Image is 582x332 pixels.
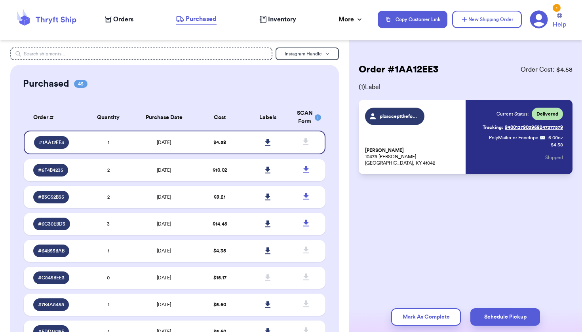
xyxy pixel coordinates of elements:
[157,195,171,199] span: [DATE]
[213,222,227,226] span: $ 14.45
[268,15,296,24] span: Inventory
[38,248,65,254] span: # 64B55BAB
[452,11,522,28] button: New Shipping Order
[23,78,69,90] h2: Purchased
[470,308,540,326] button: Schedule Pickup
[483,124,503,131] span: Tracking:
[107,275,110,280] span: 0
[107,195,110,199] span: 2
[359,82,572,92] span: ( 1 ) Label
[186,14,217,24] span: Purchased
[10,47,272,60] input: Search shipments...
[551,142,563,148] p: $ 4.58
[176,14,217,25] a: Purchased
[108,140,109,145] span: 1
[365,147,461,166] p: 10478 [PERSON_NAME] [GEOGRAPHIC_DATA], KY 41042
[108,249,109,253] span: 1
[553,4,561,12] div: 1
[297,109,316,126] div: SCAN Form
[553,13,566,29] a: Help
[105,15,133,24] a: Orders
[74,80,87,88] span: 45
[108,302,109,307] span: 1
[38,221,65,227] span: # 6C30EBD3
[84,104,133,131] th: Quantity
[380,113,417,120] span: plzacceptthefollow1
[213,302,226,307] span: $ 5.60
[285,51,322,56] span: Instagram Handle
[545,149,563,166] button: Shipped
[107,168,110,173] span: 2
[132,104,196,131] th: Purchase Date
[483,121,563,134] a: Tracking:9400137903968247377579
[365,148,404,154] span: [PERSON_NAME]
[24,104,84,131] th: Order #
[39,139,64,146] span: # 1AA12EE3
[157,222,171,226] span: [DATE]
[157,302,171,307] span: [DATE]
[521,65,572,74] span: Order Cost: $ 4.58
[213,249,226,253] span: $ 4.35
[38,194,64,200] span: # B3C52B35
[536,111,558,117] span: Delivered
[339,15,363,24] div: More
[259,15,296,24] a: Inventory
[157,140,171,145] span: [DATE]
[38,167,63,173] span: # 6F4B4235
[359,63,438,76] h2: Order # 1AA12EE3
[489,135,546,140] span: PolyMailer or Envelope ✉️
[213,275,226,280] span: $ 15.17
[38,275,65,281] span: # C845BEE3
[276,47,339,60] button: Instagram Handle
[214,195,226,199] span: $ 9.21
[548,135,563,141] span: 6.00 oz
[157,249,171,253] span: [DATE]
[196,104,244,131] th: Cost
[157,275,171,280] span: [DATE]
[157,168,171,173] span: [DATE]
[244,104,292,131] th: Labels
[391,308,461,326] button: Mark As Complete
[496,111,529,117] span: Current Status:
[530,10,548,28] a: 1
[378,11,447,28] button: Copy Customer Link
[107,222,110,226] span: 3
[38,302,64,308] span: # 7B4A8458
[213,140,226,145] span: $ 4.58
[546,135,547,141] span: :
[553,20,566,29] span: Help
[113,15,133,24] span: Orders
[213,168,227,173] span: $ 10.02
